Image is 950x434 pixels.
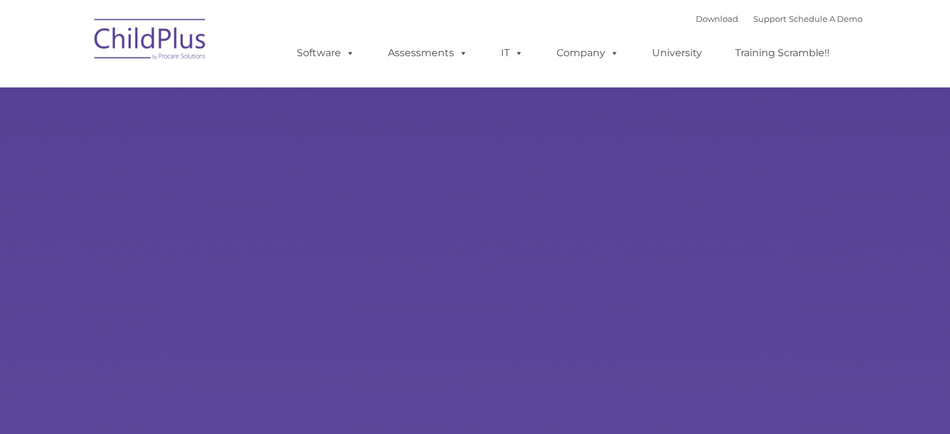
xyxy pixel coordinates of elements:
[640,41,715,66] a: University
[88,10,213,72] img: ChildPlus by Procare Solutions
[723,41,842,66] a: Training Scramble!!
[789,14,863,24] a: Schedule A Demo
[696,14,863,24] font: |
[753,14,786,24] a: Support
[488,41,536,66] a: IT
[375,41,480,66] a: Assessments
[696,14,738,24] a: Download
[544,41,631,66] a: Company
[284,41,367,66] a: Software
